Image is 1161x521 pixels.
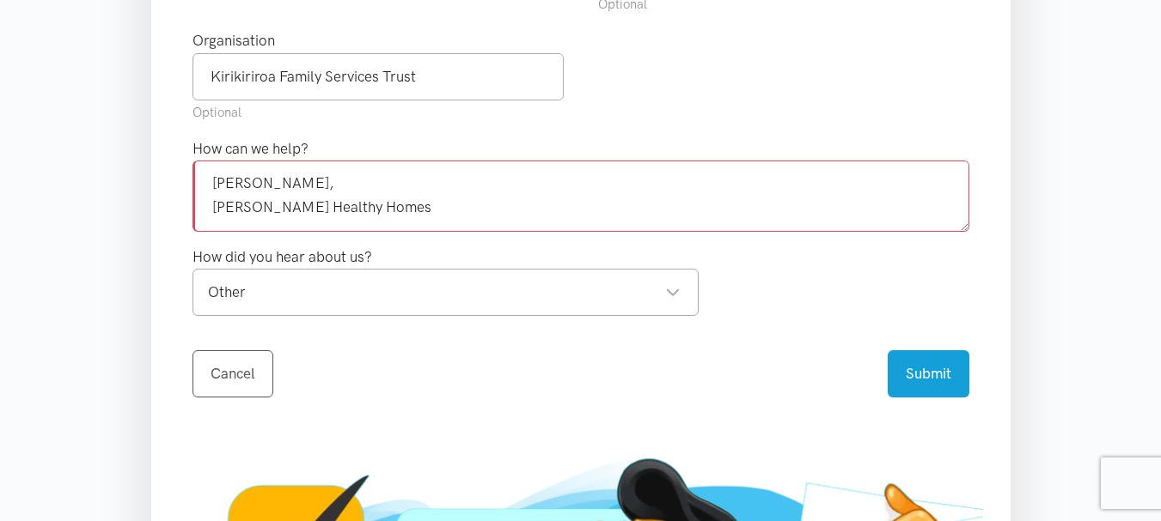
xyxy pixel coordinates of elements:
[208,281,681,304] div: Other
[192,29,275,52] label: Organisation
[192,137,309,161] label: How can we help?
[192,245,372,269] label: How did you hear about us?
[192,105,241,120] small: Optional
[888,350,969,397] button: Submit
[192,350,273,397] a: Cancel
